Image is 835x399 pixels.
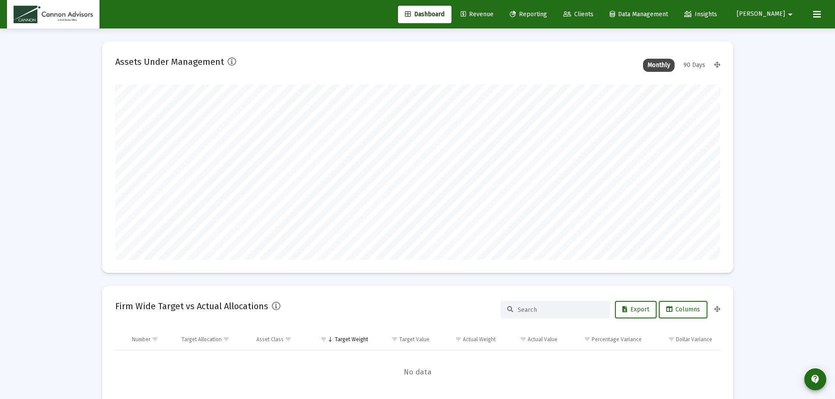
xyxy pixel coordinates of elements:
[592,336,642,343] div: Percentage Variance
[666,306,700,313] span: Columns
[737,11,785,18] span: [PERSON_NAME]
[285,336,291,343] span: Show filter options for column 'Asset Class'
[250,329,309,350] td: Column Asset Class
[810,374,821,385] mat-icon: contact_support
[463,336,496,343] div: Actual Weight
[643,59,675,72] div: Monthly
[405,11,444,18] span: Dashboard
[584,336,590,343] span: Show filter options for column 'Percentage Variance'
[181,336,222,343] div: Target Allocation
[564,329,648,350] td: Column Percentage Variance
[454,6,501,23] a: Revenue
[528,336,558,343] div: Actual Value
[132,336,150,343] div: Number
[436,329,501,350] td: Column Actual Weight
[115,299,268,313] h2: Firm Wide Target vs Actual Allocations
[659,301,707,318] button: Columns
[603,6,675,23] a: Data Management
[126,329,176,350] td: Column Number
[668,336,675,343] span: Show filter options for column 'Dollar Variance'
[503,6,554,23] a: Reporting
[461,11,494,18] span: Revenue
[785,6,796,23] mat-icon: arrow_drop_down
[726,5,806,23] button: [PERSON_NAME]
[556,6,600,23] a: Clients
[677,6,724,23] a: Insights
[115,55,224,69] h2: Assets Under Management
[398,6,451,23] a: Dashboard
[610,11,668,18] span: Data Management
[684,11,717,18] span: Insights
[309,329,374,350] td: Column Target Weight
[14,6,93,23] img: Dashboard
[622,306,649,313] span: Export
[152,336,158,343] span: Show filter options for column 'Number'
[335,336,368,343] div: Target Weight
[115,367,720,377] span: No data
[676,336,712,343] div: Dollar Variance
[520,336,526,343] span: Show filter options for column 'Actual Value'
[679,59,710,72] div: 90 Days
[223,336,230,343] span: Show filter options for column 'Target Allocation'
[175,329,250,350] td: Column Target Allocation
[399,336,430,343] div: Target Value
[648,329,720,350] td: Column Dollar Variance
[502,329,564,350] td: Column Actual Value
[455,336,462,343] span: Show filter options for column 'Actual Weight'
[518,306,604,314] input: Search
[320,336,327,343] span: Show filter options for column 'Target Weight'
[256,336,284,343] div: Asset Class
[115,329,720,394] div: Data grid
[374,329,436,350] td: Column Target Value
[563,11,593,18] span: Clients
[615,301,657,318] button: Export
[391,336,398,343] span: Show filter options for column 'Target Value'
[510,11,547,18] span: Reporting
